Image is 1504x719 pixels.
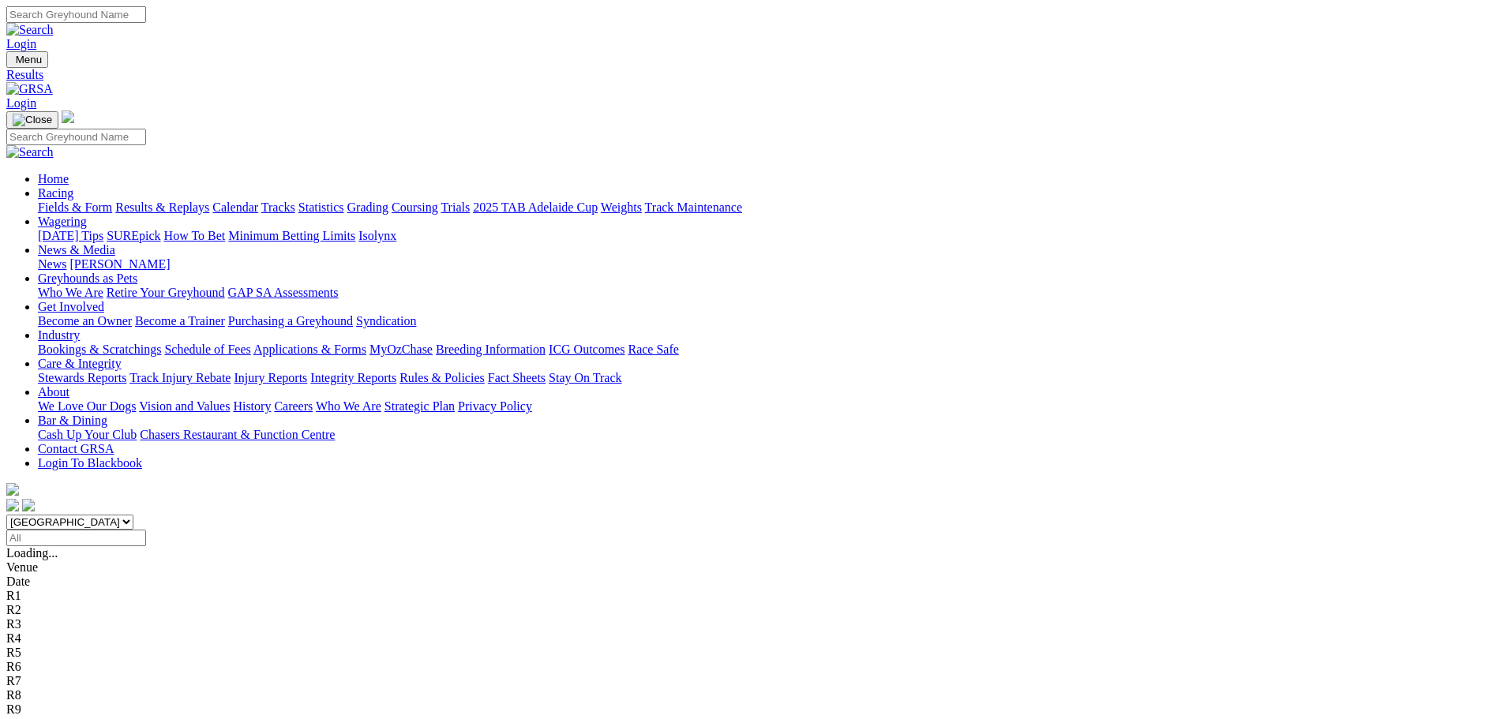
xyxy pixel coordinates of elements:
div: News & Media [38,257,1498,271]
a: Results [6,68,1498,82]
div: Industry [38,343,1498,357]
a: Schedule of Fees [164,343,250,356]
button: Toggle navigation [6,51,48,68]
a: Fields & Form [38,200,112,214]
a: Track Maintenance [645,200,742,214]
a: News [38,257,66,271]
img: twitter.svg [22,499,35,511]
a: Stay On Track [549,371,621,384]
a: ICG Outcomes [549,343,624,356]
a: Privacy Policy [458,399,532,413]
a: Weights [601,200,642,214]
a: Track Injury Rebate [129,371,231,384]
a: Bookings & Scratchings [38,343,161,356]
a: Applications & Forms [253,343,366,356]
img: Close [13,114,52,126]
a: Retire Your Greyhound [107,286,225,299]
a: Syndication [356,314,416,328]
div: R2 [6,603,1498,617]
div: R7 [6,674,1498,688]
a: Care & Integrity [38,357,122,370]
a: Tracks [261,200,295,214]
a: Bar & Dining [38,414,107,427]
a: Strategic Plan [384,399,455,413]
div: R5 [6,646,1498,660]
a: GAP SA Assessments [228,286,339,299]
a: MyOzChase [369,343,433,356]
a: Who We Are [316,399,381,413]
a: Vision and Values [139,399,230,413]
div: Bar & Dining [38,428,1498,442]
img: facebook.svg [6,499,19,511]
a: Cash Up Your Club [38,428,137,441]
a: Injury Reports [234,371,307,384]
div: R3 [6,617,1498,631]
a: About [38,385,69,399]
a: Purchasing a Greyhound [228,314,353,328]
a: [DATE] Tips [38,229,103,242]
img: logo-grsa-white.png [6,483,19,496]
a: Greyhounds as Pets [38,271,137,285]
div: R6 [6,660,1498,674]
div: R4 [6,631,1498,646]
div: Wagering [38,229,1498,243]
a: Chasers Restaurant & Function Centre [140,428,335,441]
a: Integrity Reports [310,371,396,384]
img: logo-grsa-white.png [62,110,74,123]
div: Get Involved [38,314,1498,328]
a: Industry [38,328,80,342]
img: Search [6,145,54,159]
a: Rules & Policies [399,371,485,384]
a: Results & Replays [115,200,209,214]
div: R8 [6,688,1498,702]
a: Become a Trainer [135,314,225,328]
input: Search [6,6,146,23]
div: Venue [6,560,1498,575]
img: GRSA [6,82,53,96]
div: Care & Integrity [38,371,1498,385]
a: Calendar [212,200,258,214]
a: Who We Are [38,286,103,299]
a: 2025 TAB Adelaide Cup [473,200,598,214]
span: Menu [16,54,42,66]
a: News & Media [38,243,115,257]
a: Login [6,37,36,51]
a: Careers [274,399,313,413]
div: Greyhounds as Pets [38,286,1498,300]
a: Stewards Reports [38,371,126,384]
a: Breeding Information [436,343,546,356]
a: Trials [441,200,470,214]
div: R9 [6,702,1498,717]
span: Loading... [6,546,58,560]
div: About [38,399,1498,414]
a: Contact GRSA [38,442,114,455]
button: Toggle navigation [6,111,58,129]
a: Coursing [392,200,438,214]
a: SUREpick [107,229,160,242]
a: Fact Sheets [488,371,546,384]
a: Login [6,96,36,110]
div: Date [6,575,1498,589]
a: Isolynx [358,229,396,242]
a: Grading [347,200,388,214]
a: Minimum Betting Limits [228,229,355,242]
a: Become an Owner [38,314,132,328]
img: Search [6,23,54,37]
a: History [233,399,271,413]
a: Race Safe [628,343,678,356]
a: Racing [38,186,73,200]
a: We Love Our Dogs [38,399,136,413]
a: Login To Blackbook [38,456,142,470]
a: How To Bet [164,229,226,242]
a: Wagering [38,215,87,228]
div: Racing [38,200,1498,215]
input: Search [6,129,146,145]
a: Get Involved [38,300,104,313]
input: Select date [6,530,146,546]
a: [PERSON_NAME] [69,257,170,271]
a: Home [38,172,69,185]
div: R1 [6,589,1498,603]
a: Statistics [298,200,344,214]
